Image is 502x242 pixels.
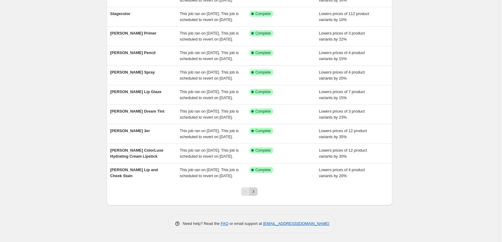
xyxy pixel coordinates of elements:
[319,11,369,22] span: Lowers prices of 112 product variants by 10%
[110,89,161,94] span: [PERSON_NAME] Lip Glaze
[319,148,367,159] span: Lowers prices of 12 product variants by 30%
[319,70,365,80] span: Lowers prices of 4 product variants by 20%
[221,221,228,226] a: FAQ
[319,129,367,139] span: Lowers prices of 12 product variants by 35%
[180,168,239,178] span: This job ran on [DATE]. This job is scheduled to revert on [DATE].
[256,50,271,55] span: Complete
[110,31,157,35] span: [PERSON_NAME] Primer
[319,89,365,100] span: Lowers prices of 7 product variants by 15%
[319,50,365,61] span: Lowers prices of 4 product variants by 15%
[256,31,271,36] span: Complete
[319,109,365,119] span: Lowers prices of 3 product variants by 23%
[228,221,263,226] span: or email support at
[263,221,329,226] a: [EMAIL_ADDRESS][DOMAIN_NAME]
[110,129,150,133] span: [PERSON_NAME] 3er
[110,168,158,178] span: [PERSON_NAME] Lip and Cheek Stain
[241,187,258,196] nav: Pagination
[249,187,258,196] button: Next
[256,129,271,133] span: Complete
[319,168,365,178] span: Lowers prices of 4 product variants by 20%
[180,89,239,100] span: This job ran on [DATE]. This job is scheduled to revert on [DATE].
[256,109,271,114] span: Complete
[256,168,271,172] span: Complete
[256,148,271,153] span: Complete
[110,70,155,74] span: [PERSON_NAME] Spray
[256,11,271,16] span: Complete
[110,148,164,159] span: [PERSON_NAME] ColorLuxe Hydrating Cream Lipstick
[180,148,239,159] span: This job ran on [DATE]. This job is scheduled to revert on [DATE].
[110,50,156,55] span: [PERSON_NAME] Pencil
[180,11,239,22] span: This job ran on [DATE]. This job is scheduled to revert on [DATE].
[180,109,239,119] span: This job ran on [DATE]. This job is scheduled to revert on [DATE].
[256,89,271,94] span: Complete
[180,50,239,61] span: This job ran on [DATE]. This job is scheduled to revert on [DATE].
[180,31,239,41] span: This job ran on [DATE]. This job is scheduled to revert on [DATE].
[180,70,239,80] span: This job ran on [DATE]. This job is scheduled to revert on [DATE].
[256,70,271,75] span: Complete
[319,31,365,41] span: Lowers prices of 3 product variants by 22%
[180,129,239,139] span: This job ran on [DATE]. This job is scheduled to revert on [DATE].
[110,109,164,113] span: [PERSON_NAME] Dream Tint
[183,221,221,226] span: Need help? Read the
[110,11,130,16] span: Stagecolor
